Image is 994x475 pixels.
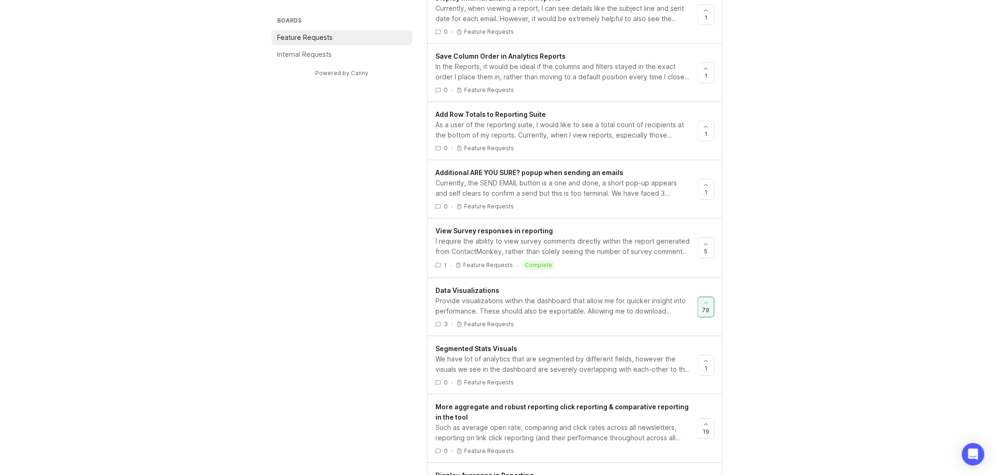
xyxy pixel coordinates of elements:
[698,418,714,439] button: 19
[272,47,412,62] a: Internal Requests
[435,403,689,421] span: More aggregate and robust reporting click reporting & comparative reporting in the tool
[435,285,698,328] a: Data VisualizationsProvide visualizations within the dashboard that allow me for quicker insight ...
[277,33,333,42] p: Feature Requests
[444,86,448,94] span: 0
[451,202,453,210] div: ·
[277,50,332,59] p: Internal Requests
[698,179,714,199] button: 1
[703,428,709,436] span: 19
[444,261,447,269] span: 1
[435,227,553,235] span: View Survey responses in reporting
[435,344,698,386] a: Segmented Stats VisualsWe have lot of analytics that are segmented by different fields, however t...
[435,178,690,199] div: Currently, the SEND EMAIL button is a one and done, a short pop-up appears and self clears to con...
[451,320,453,328] div: ·
[703,306,710,314] span: 79
[435,226,698,270] a: View Survey responses in reportingI require the ability to view survey comments directly within t...
[435,168,698,210] a: Additional ARE YOU SURE? popup when sending an emailsCurrently, the SEND EMAIL button is a one an...
[525,261,552,269] p: complete
[272,30,412,45] a: Feature Requests
[698,121,714,141] button: 1
[698,237,714,258] button: 5
[451,86,453,94] div: ·
[464,447,514,455] p: Feature Requests
[464,86,514,94] p: Feature Requests
[705,364,707,372] span: 1
[435,169,623,176] span: Additional ARE YOU SURE? popup when sending an emails
[698,4,714,25] button: 1
[435,109,698,152] a: Add Row Totals to Reporting SuiteAs a user of the reporting suite, I would like to see a total co...
[464,145,514,152] p: Feature Requests
[698,297,714,317] button: 79
[451,28,453,36] div: ·
[435,402,698,455] a: More aggregate and robust reporting click reporting & comparative reporting in the toolSuch as av...
[444,28,448,36] span: 0
[435,61,690,82] div: In the Reports, it would be ideal if the columns and filters stayed in the exact order I place th...
[451,144,453,152] div: ·
[451,447,453,455] div: ·
[444,320,448,328] span: 3
[435,345,517,352] span: Segmented Stats Visuals
[464,321,514,328] p: Feature Requests
[464,203,514,210] p: Feature Requests
[435,354,690,375] div: We have lot of analytics that are segmented by different fields, however the visuals we see in th...
[444,378,448,386] span: 0
[464,28,514,36] p: Feature Requests
[435,3,690,24] div: Currently, when viewing a report, I can see details like the subject line and sent date for each ...
[705,188,707,196] span: 1
[444,447,448,455] span: 0
[705,14,707,22] span: 1
[435,296,690,316] div: Provide visualizations within the dashboard that allow me for quicker insight into performance. T...
[517,261,518,269] div: ·
[435,236,690,257] div: I require the ability to view survey comments directly within the report generated from ContactMo...
[435,110,546,118] span: Add Row Totals to Reporting Suite
[444,144,448,152] span: 0
[698,62,714,83] button: 1
[451,378,453,386] div: ·
[435,51,698,94] a: Save Column Order in Analytics ReportsIn the Reports, it would be ideal if the columns and filter...
[962,443,985,466] div: Open Intercom Messenger
[444,202,448,210] span: 0
[450,261,452,269] div: ·
[435,286,499,294] span: Data Visualizations
[314,68,370,78] a: Powered by Canny
[705,72,707,80] span: 1
[275,15,412,28] h3: Boards
[435,422,690,443] div: Such as average open rate, comparing and click rates across all newsletters, reporting on link cl...
[705,247,708,255] span: 5
[435,52,566,60] span: Save Column Order in Analytics Reports
[464,379,514,386] p: Feature Requests
[698,355,714,375] button: 1
[705,130,707,138] span: 1
[435,120,690,140] div: As a user of the reporting suite, I would like to see a total count of recipients at the bottom o...
[463,261,513,269] p: Feature Requests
